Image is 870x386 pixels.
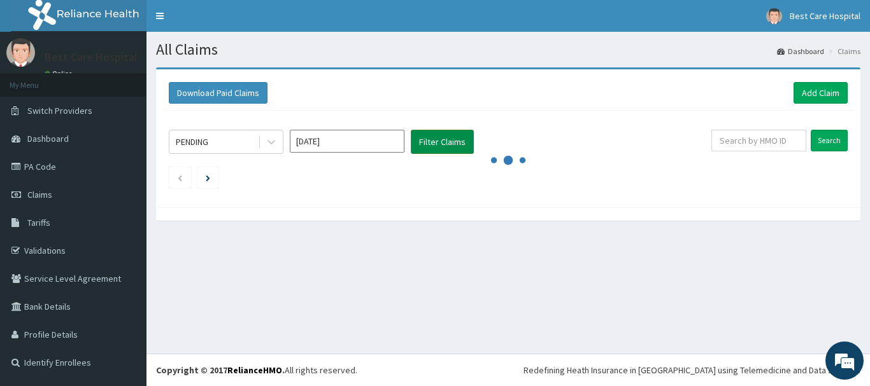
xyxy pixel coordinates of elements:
a: Add Claim [794,82,848,104]
div: Redefining Heath Insurance in [GEOGRAPHIC_DATA] using Telemedicine and Data Science! [524,364,860,376]
span: Dashboard [27,133,69,144]
textarea: Type your message and hit 'Enter' [6,254,243,298]
span: Best Care Hospital [790,10,860,22]
div: Minimize live chat window [209,6,239,37]
img: User Image [6,38,35,67]
a: Online [45,69,75,78]
a: RelianceHMO [227,364,282,376]
span: Tariffs [27,217,50,228]
img: User Image [766,8,782,24]
img: d_794563401_company_1708531726252_794563401 [24,64,52,95]
span: We're online! [74,113,176,242]
p: Best Care Hospital [45,52,138,63]
div: PENDING [176,135,208,148]
a: Next page [206,172,210,183]
input: Select Month and Year [290,130,404,153]
span: Claims [27,189,52,200]
strong: Copyright © 2017 . [156,364,285,376]
input: Search by HMO ID [711,130,806,151]
a: Dashboard [777,46,824,57]
button: Download Paid Claims [169,82,267,104]
li: Claims [825,46,860,57]
input: Search [811,130,848,151]
div: Chat with us now [66,71,214,88]
span: Switch Providers [27,105,92,116]
h1: All Claims [156,41,860,58]
footer: All rights reserved. [146,354,870,386]
svg: audio-loading [489,141,527,179]
button: Filter Claims [411,130,474,154]
a: Previous page [177,172,183,183]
